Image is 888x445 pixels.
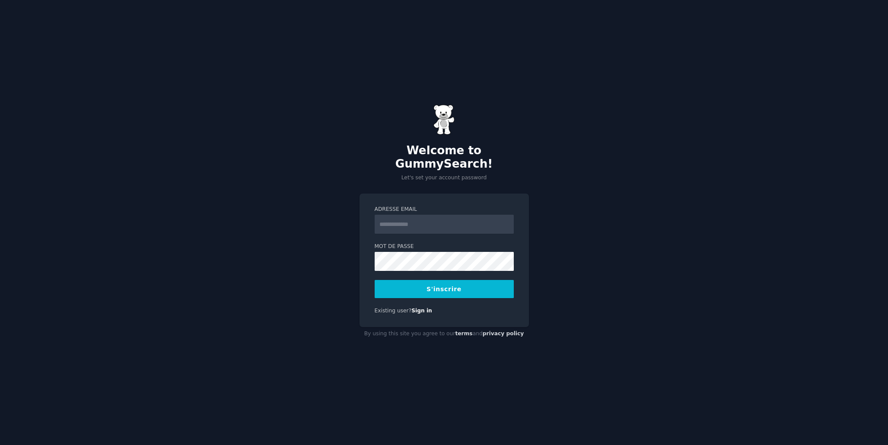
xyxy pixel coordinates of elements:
img: Gummy Bear [433,105,455,135]
div: By using this site you agree to our and [360,327,529,341]
a: Sign in [411,308,432,314]
font: Mot de passe [375,243,414,249]
font: Adresse email [375,206,417,212]
span: Existing user? [375,308,412,314]
p: Let's set your account password [360,174,529,182]
font: S'inscrire [426,286,462,292]
a: privacy policy [483,331,524,337]
button: S'inscrire [375,280,514,298]
h2: Welcome to GummySearch! [360,144,529,171]
a: terms [455,331,472,337]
